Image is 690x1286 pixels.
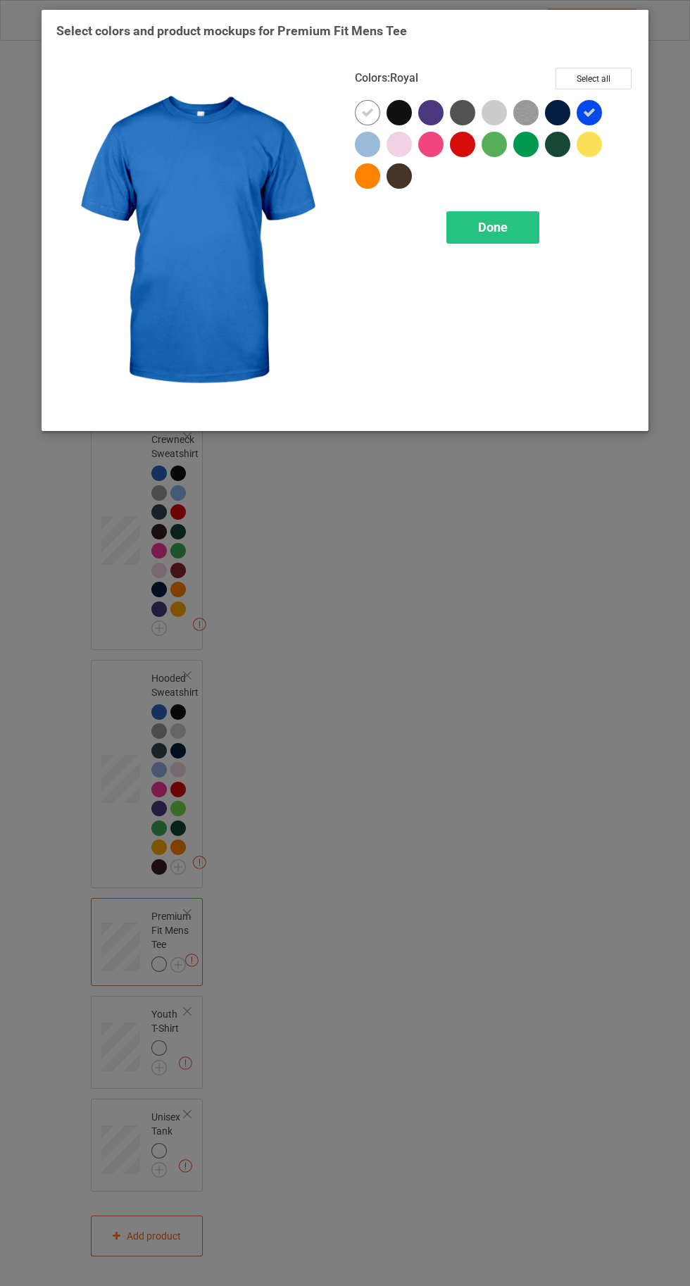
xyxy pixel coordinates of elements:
button: Select all [556,68,632,89]
img: regular.jpg [56,68,335,416]
span: Done [478,220,508,235]
img: heather_texture.png [513,100,539,125]
span: Colors [355,71,387,85]
span: Select colors and product mockups for Premium Fit Mens Tee [56,23,407,38]
span: Royal [390,71,418,85]
h4: : [355,71,418,86]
